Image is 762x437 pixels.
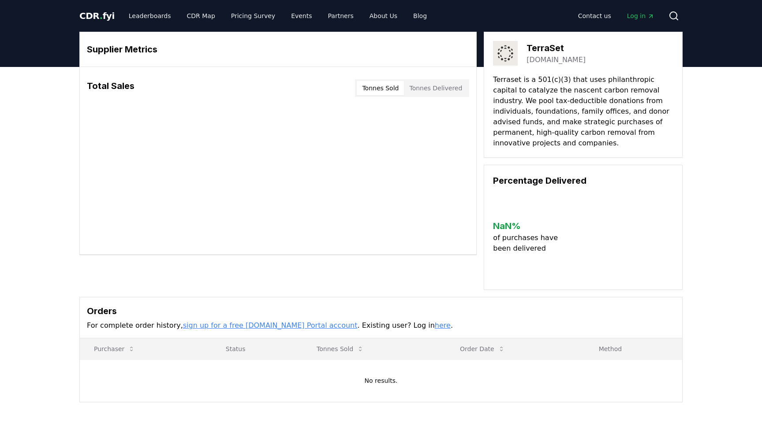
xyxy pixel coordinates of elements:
[493,219,565,233] h3: NaN %
[87,43,469,56] h3: Supplier Metrics
[527,41,586,55] h3: TerraSet
[224,8,282,24] a: Pricing Survey
[404,81,467,95] button: Tonnes Delivered
[122,8,178,24] a: Leaderboards
[79,10,115,22] a: CDR.fyi
[362,8,404,24] a: About Us
[321,8,361,24] a: Partners
[284,8,319,24] a: Events
[493,41,518,66] img: TerraSet-logo
[80,359,682,402] td: No results.
[100,11,103,21] span: .
[493,174,673,187] h3: Percentage Delivered
[87,340,142,358] button: Purchaser
[87,320,675,331] p: For complete order history, . Existing user? Log in .
[620,8,661,24] a: Log in
[406,8,434,24] a: Blog
[627,11,654,20] span: Log in
[527,55,586,65] a: [DOMAIN_NAME]
[453,340,512,358] button: Order Date
[592,344,675,353] p: Method
[435,321,451,330] a: here
[493,233,565,254] p: of purchases have been delivered
[122,8,434,24] nav: Main
[87,79,134,97] h3: Total Sales
[79,11,115,21] span: CDR fyi
[87,304,675,318] h3: Orders
[180,8,222,24] a: CDR Map
[357,81,404,95] button: Tonnes Sold
[219,344,295,353] p: Status
[310,340,371,358] button: Tonnes Sold
[571,8,661,24] nav: Main
[183,321,358,330] a: sign up for a free [DOMAIN_NAME] Portal account
[571,8,618,24] a: Contact us
[493,74,673,148] p: Terraset is a 501(c)(3) that uses philanthropic capital to catalyze the nascent carbon removal in...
